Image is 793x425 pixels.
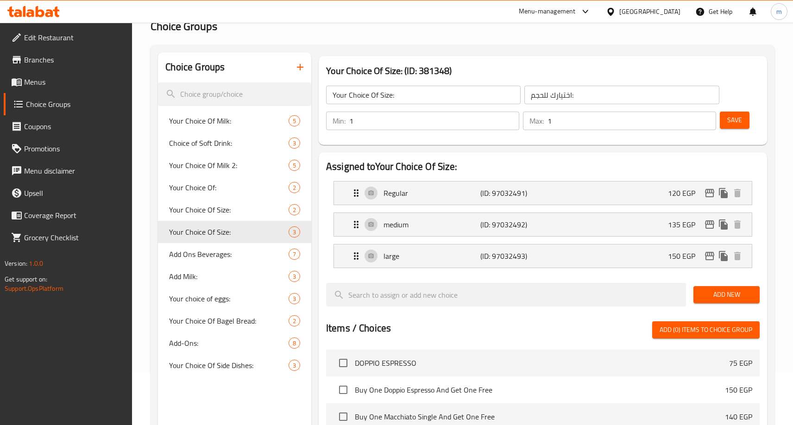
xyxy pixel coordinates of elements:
[158,132,311,154] div: Choice of Soft Drink:3
[24,32,125,43] span: Edit Restaurant
[26,99,125,110] span: Choice Groups
[158,176,311,199] div: Your Choice Of:2
[725,384,752,395] p: 150 EGP
[169,204,289,215] span: Your Choice Of Size:
[730,218,744,231] button: delete
[693,286,760,303] button: Add New
[5,257,27,269] span: Version:
[355,357,729,369] span: DOPPIO ESPRESSO
[730,249,744,263] button: delete
[289,272,300,281] span: 3
[668,250,703,262] p: 150 EGP
[717,218,730,231] button: duplicate
[24,121,125,132] span: Coupons
[158,287,311,310] div: Your choice of eggs:3
[289,293,300,304] div: Choices
[289,182,300,193] div: Choices
[4,26,132,49] a: Edit Restaurant
[384,187,480,199] p: Regular
[334,181,752,205] div: Expand
[4,49,132,71] a: Branches
[4,93,132,115] a: Choice Groups
[29,257,43,269] span: 1.0.0
[729,357,752,369] p: 75 EGP
[668,187,703,199] p: 120 EGP
[158,82,311,106] input: search
[4,160,132,182] a: Menu disclaimer
[289,361,300,370] span: 3
[720,112,749,129] button: Save
[24,54,125,65] span: Branches
[289,160,300,171] div: Choices
[151,16,217,37] span: Choice Groups
[333,115,346,126] p: Min:
[727,114,742,126] span: Save
[289,161,300,170] span: 5
[652,321,760,338] button: Add (0) items to choice group
[703,186,717,200] button: edit
[326,177,760,209] li: Expand
[4,115,132,137] a: Coupons
[169,160,289,171] span: Your Choice Of Milk 2:
[289,226,300,237] div: Choices
[529,115,544,126] p: Max:
[289,228,300,237] span: 3
[158,310,311,332] div: Your Choice Of Bagel Bread:2
[165,60,225,74] h2: Choice Groups
[660,324,752,336] span: Add (0) items to choice group
[334,244,752,268] div: Expand
[289,337,300,349] div: Choices
[4,71,132,93] a: Menus
[24,143,125,154] span: Promotions
[334,213,752,236] div: Expand
[776,6,782,17] span: m
[289,115,300,126] div: Choices
[384,219,480,230] p: medium
[169,115,289,126] span: Your Choice Of Milk:
[703,218,717,231] button: edit
[725,411,752,422] p: 140 EGP
[169,293,289,304] span: Your choice of eggs:
[24,76,125,87] span: Menus
[289,271,300,282] div: Choices
[326,321,391,335] h2: Items / Choices
[480,250,545,262] p: (ID: 97032493)
[289,360,300,371] div: Choices
[169,137,289,149] span: Choice of Soft Drink:
[334,353,353,373] span: Select choice
[717,249,730,263] button: duplicate
[158,243,311,265] div: Add Ons Beverages:7
[169,337,289,349] span: Add-Ons:
[326,63,760,78] h3: Your Choice Of Size: (ID: 381348)
[619,6,680,17] div: [GEOGRAPHIC_DATA]
[326,283,686,306] input: search
[703,249,717,263] button: edit
[730,186,744,200] button: delete
[289,250,300,259] span: 7
[169,315,289,326] span: Your Choice Of Bagel Bread:
[5,273,47,285] span: Get support on:
[24,165,125,176] span: Menu disclaimer
[480,219,545,230] p: (ID: 97032492)
[289,317,300,325] span: 2
[158,154,311,176] div: Your Choice Of Milk 2:5
[326,209,760,240] li: Expand
[355,384,725,395] span: Buy One Doppio Espresso And Get One Free
[668,219,703,230] p: 135 EGP
[169,182,289,193] span: Your Choice Of:
[169,271,289,282] span: Add Milk:
[158,199,311,221] div: Your Choice Of Size:2
[289,183,300,192] span: 2
[701,289,752,300] span: Add New
[289,249,300,260] div: Choices
[384,250,480,262] p: large
[169,360,289,371] span: Your Choice Of Side Dishes:
[24,232,125,243] span: Grocery Checklist
[326,240,760,272] li: Expand
[158,332,311,354] div: Add-Ons:8
[334,380,353,400] span: Select choice
[158,110,311,132] div: Your Choice Of Milk:5
[158,221,311,243] div: Your Choice Of Size:3
[289,117,300,125] span: 5
[289,204,300,215] div: Choices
